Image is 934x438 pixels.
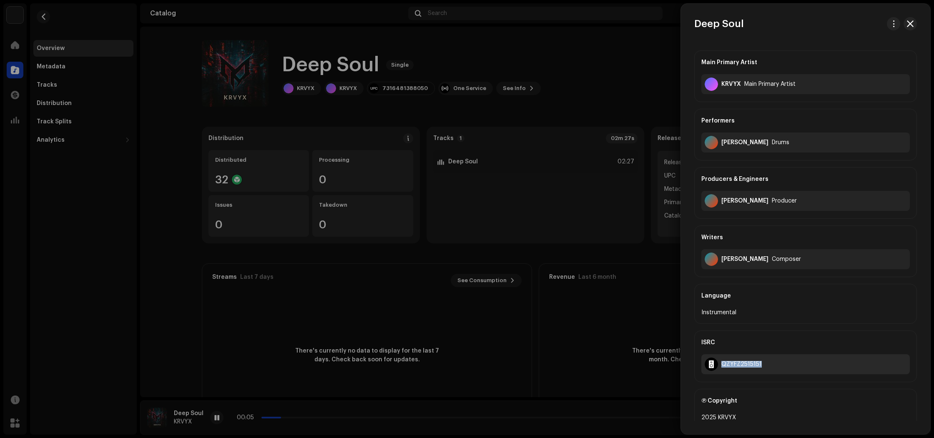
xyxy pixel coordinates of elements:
div: Instrumental [701,308,910,318]
h3: Deep Soul [694,17,744,30]
div: Producers & Engineers [701,168,910,191]
div: 2025 KRVYX [701,413,910,423]
div: Kevin Julian [721,139,768,146]
div: Kevin Julian [721,198,768,204]
div: Ⓟ Copyright [701,389,910,413]
div: Performers [701,109,910,133]
div: Composer [772,256,801,263]
div: Main Primary Artist [701,51,910,74]
div: Producer [772,198,797,204]
div: Kevin Julian [721,256,768,263]
div: QZYFZ2515151 [721,361,762,368]
div: Writers [701,226,910,249]
div: ISRC [701,331,910,354]
div: Language [701,284,910,308]
div: KRVYX [721,81,741,88]
div: Drums [772,139,789,146]
div: Main Primary Artist [744,81,796,88]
